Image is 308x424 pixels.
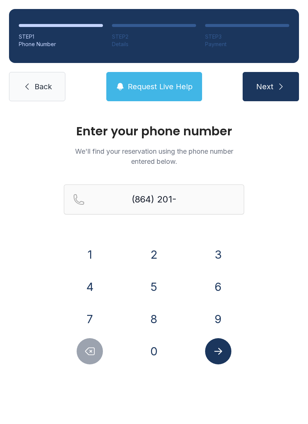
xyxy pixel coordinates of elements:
button: 2 [141,241,167,268]
div: STEP 2 [112,33,196,40]
button: Submit lookup form [205,338,231,364]
input: Reservation phone number [64,184,244,214]
span: Request Live Help [128,81,193,92]
button: Delete number [77,338,103,364]
div: Phone Number [19,40,103,48]
div: Payment [205,40,289,48]
div: STEP 1 [19,33,103,40]
button: 0 [141,338,167,364]
div: STEP 3 [205,33,289,40]
p: We'll find your reservation using the phone number entered below. [64,146,244,166]
span: Back [35,81,52,92]
button: 1 [77,241,103,268]
button: 9 [205,306,231,332]
button: 4 [77,274,103,300]
button: 3 [205,241,231,268]
h1: Enter your phone number [64,125,244,137]
button: 8 [141,306,167,332]
button: 6 [205,274,231,300]
span: Next [256,81,273,92]
button: 5 [141,274,167,300]
div: Details [112,40,196,48]
button: 7 [77,306,103,332]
